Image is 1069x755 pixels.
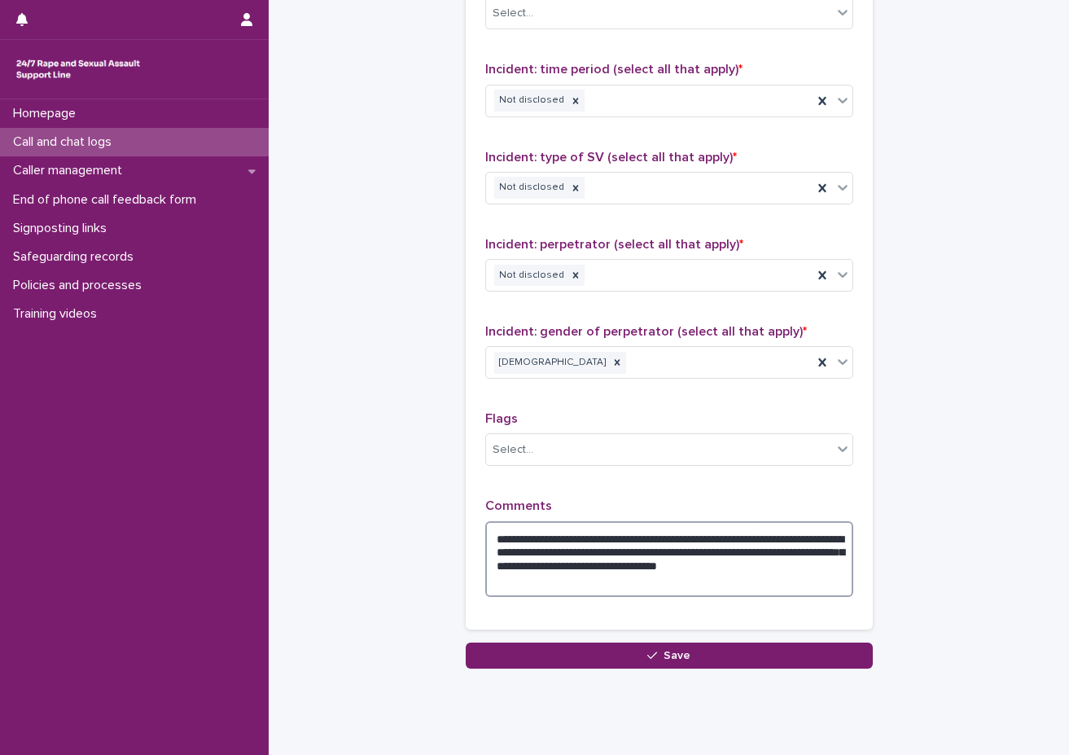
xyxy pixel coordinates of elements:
div: Select... [493,5,533,22]
div: Not disclosed [494,265,567,287]
p: Training videos [7,306,110,322]
div: Not disclosed [494,177,567,199]
span: Incident: perpetrator (select all that apply) [485,238,743,251]
p: Homepage [7,106,89,121]
button: Save [466,643,873,669]
p: Policies and processes [7,278,155,293]
p: Signposting links [7,221,120,236]
img: rhQMoQhaT3yELyF149Cw [13,53,143,86]
p: End of phone call feedback form [7,192,209,208]
p: Safeguarding records [7,249,147,265]
span: Save [664,650,690,661]
span: Incident: time period (select all that apply) [485,63,743,76]
span: Incident: type of SV (select all that apply) [485,151,737,164]
div: Not disclosed [494,90,567,112]
span: Comments [485,499,552,512]
span: Flags [485,412,518,425]
p: Caller management [7,163,135,178]
span: Incident: gender of perpetrator (select all that apply) [485,325,807,338]
p: Call and chat logs [7,134,125,150]
div: [DEMOGRAPHIC_DATA] [494,352,608,374]
div: Select... [493,441,533,459]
